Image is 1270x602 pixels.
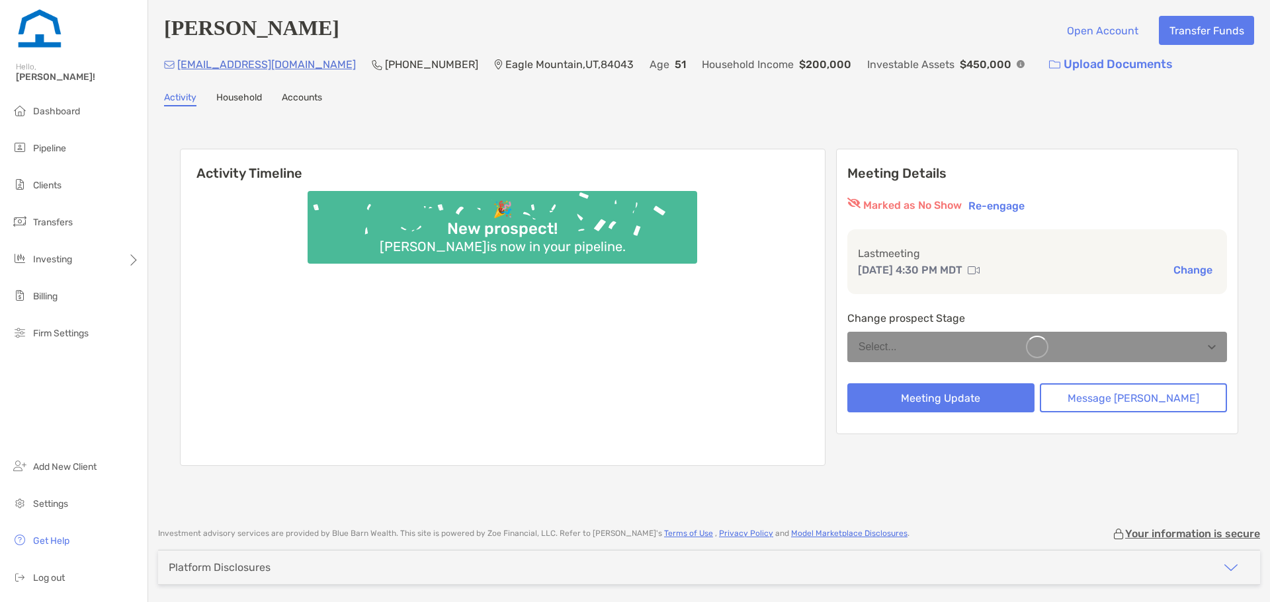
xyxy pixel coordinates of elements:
a: Household [216,92,262,106]
p: [DATE] 4:30 PM MDT [858,262,962,278]
img: transfers icon [12,213,28,229]
h6: Activity Timeline [181,149,825,181]
a: Terms of Use [664,529,713,538]
p: [EMAIL_ADDRESS][DOMAIN_NAME] [177,56,356,73]
p: [PHONE_NUMBER] [385,56,478,73]
p: Last meeting [858,245,1216,262]
span: Get Help [33,535,69,546]
div: Platform Disclosures [169,561,271,574]
img: Zoe Logo [16,5,63,53]
img: red eyr [847,198,861,208]
div: [PERSON_NAME] is now in your pipeline. [374,239,631,254]
div: New prospect! [442,219,563,239]
span: Firm Settings [33,328,89,339]
img: Email Icon [164,61,175,69]
p: $450,000 [960,56,1011,73]
span: Transfers [33,217,73,228]
p: Investment advisory services are provided by Blue Barn Wealth . This site is powered by Zoe Finan... [158,529,910,539]
button: Message [PERSON_NAME] [1040,383,1227,412]
h4: [PERSON_NAME] [164,16,339,45]
p: Meeting Details [847,165,1227,182]
img: add_new_client icon [12,458,28,474]
button: Re-engage [964,198,1029,213]
p: Eagle Mountain , UT , 84043 [505,56,634,73]
p: 51 [675,56,686,73]
img: Info Icon [1017,60,1025,68]
img: Location Icon [494,59,503,70]
a: Upload Documents [1040,50,1181,79]
img: settings icon [12,495,28,511]
a: Privacy Policy [719,529,773,538]
img: button icon [1049,60,1060,69]
button: Open Account [1056,16,1148,45]
img: communication type [968,265,980,276]
div: 🎉 [487,200,518,219]
a: Activity [164,92,196,106]
span: Investing [33,254,72,265]
p: Your information is secure [1125,527,1260,540]
img: Phone Icon [372,59,382,70]
span: Billing [33,291,58,302]
p: Age [650,56,669,73]
img: pipeline icon [12,139,28,155]
button: Meeting Update [847,383,1035,412]
span: Settings [33,498,68,509]
p: Household Income [702,56,794,73]
p: Marked as No Show [863,198,962,213]
a: Accounts [282,92,322,106]
img: billing icon [12,287,28,303]
button: Transfer Funds [1159,16,1254,45]
img: clients icon [12,176,28,192]
p: Change prospect Stage [847,310,1227,326]
span: [PERSON_NAME]! [16,71,140,83]
p: Investable Assets [867,56,954,73]
span: Log out [33,572,65,583]
button: Change [1169,263,1216,277]
img: get-help icon [12,532,28,548]
img: logout icon [12,569,28,585]
img: investing icon [12,250,28,266]
span: Add New Client [33,461,97,472]
span: Clients [33,180,62,191]
a: Model Marketplace Disclosures [791,529,908,538]
img: icon arrow [1223,560,1239,576]
span: Pipeline [33,143,66,154]
span: Dashboard [33,106,80,117]
img: dashboard icon [12,102,28,118]
img: firm-settings icon [12,324,28,340]
p: $200,000 [799,56,851,73]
